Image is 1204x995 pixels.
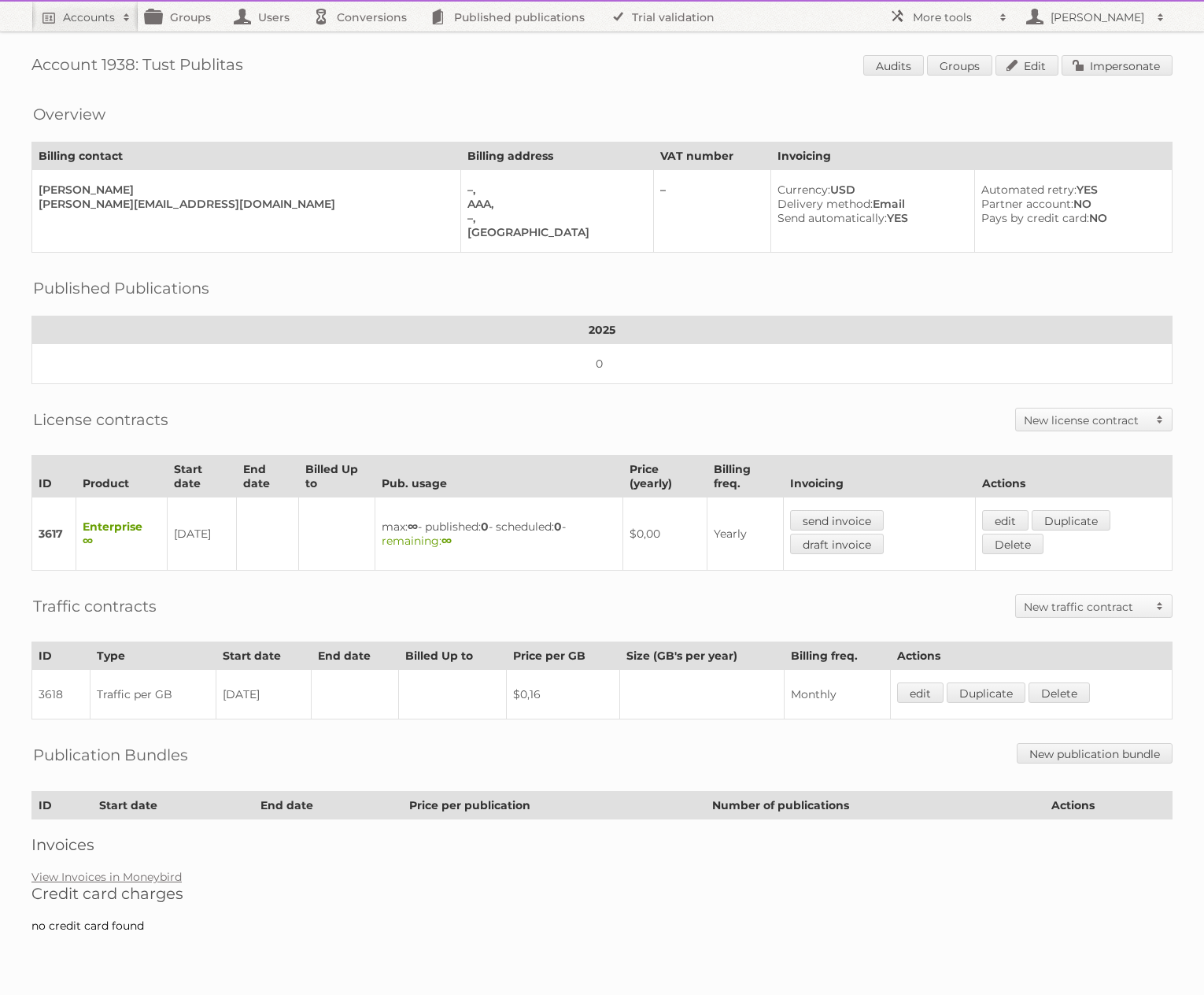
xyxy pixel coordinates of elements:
[981,183,1159,197] div: YES
[216,670,312,719] td: [DATE]
[995,55,1058,76] a: Edit
[1148,595,1172,617] span: Toggle
[619,642,784,670] th: Size (GB's per year)
[554,520,562,534] strong: 0
[976,456,1173,497] th: Actions
[881,2,1015,31] a: More tools
[402,792,705,819] th: Price per publication
[623,456,707,497] th: Price (yearly)
[32,642,90,670] th: ID
[777,197,962,211] div: Email
[707,497,783,571] td: Yearly
[138,2,227,31] a: Groups
[653,142,770,170] th: VAT number
[777,183,962,197] div: USD
[770,142,1172,170] th: Invoicing
[1047,9,1149,25] h2: [PERSON_NAME]
[790,510,884,531] a: send invoice
[1015,2,1173,31] a: [PERSON_NAME]
[1062,55,1173,76] a: Impersonate
[981,197,1159,211] div: NO
[777,211,962,225] div: YES
[863,55,924,76] a: Audits
[63,9,115,25] h2: Accounts
[785,642,891,670] th: Billing freq.
[92,792,253,819] th: Start date
[913,9,992,25] h2: More tools
[481,520,489,534] strong: 0
[891,642,1173,670] th: Actions
[1016,595,1172,617] a: New traffic contract
[1044,792,1172,819] th: Actions
[31,870,182,884] a: View Invoices in Moneybird
[1016,409,1172,431] a: New license contract
[382,534,452,548] span: remaining:
[31,835,1173,854] h2: Invoices
[39,183,448,197] div: [PERSON_NAME]
[167,497,236,571] td: [DATE]
[299,456,375,497] th: Billed Up to
[311,642,398,670] th: End date
[1029,682,1090,703] a: Delete
[32,792,93,819] th: ID
[653,170,770,253] td: –
[600,2,730,31] a: Trial validation
[305,2,423,31] a: Conversions
[375,456,623,497] th: Pub. usage
[506,670,619,719] td: $0,16
[216,642,312,670] th: Start date
[441,534,452,548] strong: ∞
[981,211,1159,225] div: NO
[1024,412,1148,428] h2: New license contract
[408,520,418,534] strong: ∞
[33,594,157,618] h2: Traffic contracts
[790,534,884,554] a: draft invoice
[32,456,76,497] th: ID
[32,344,1173,384] td: 0
[90,670,216,719] td: Traffic per GB
[982,510,1029,531] a: edit
[467,225,640,239] div: [GEOGRAPHIC_DATA]
[32,497,76,571] td: 3617
[32,316,1173,344] th: 2025
[947,682,1025,703] a: Duplicate
[253,792,402,819] th: End date
[236,456,298,497] th: End date
[783,456,976,497] th: Invoicing
[467,211,640,225] div: –,
[707,456,783,497] th: Billing freq.
[981,211,1089,225] span: Pays by credit card:
[777,211,887,225] span: Send automatically:
[375,497,623,571] td: max: - published: - scheduled: -
[31,2,138,31] a: Accounts
[785,670,891,719] td: Monthly
[76,456,168,497] th: Product
[32,142,461,170] th: Billing contact
[1017,743,1173,764] a: New publication bundle
[39,197,448,211] div: [PERSON_NAME][EMAIL_ADDRESS][DOMAIN_NAME]
[227,2,305,31] a: Users
[32,670,90,719] td: 3618
[777,197,873,211] span: Delivery method:
[467,197,640,211] div: AAA,
[33,408,168,431] h2: License contracts
[706,792,1044,819] th: Number of publications
[981,183,1077,197] span: Automated retry:
[927,55,992,76] a: Groups
[982,534,1043,554] a: Delete
[90,642,216,670] th: Type
[777,183,830,197] span: Currency:
[33,743,188,767] h2: Publication Bundles
[461,142,653,170] th: Billing address
[76,497,168,571] td: Enterprise ∞
[506,642,619,670] th: Price per GB
[33,102,105,126] h2: Overview
[31,884,1173,903] h2: Credit card charges
[33,276,209,300] h2: Published Publications
[1148,409,1172,431] span: Toggle
[897,682,944,703] a: edit
[399,642,506,670] th: Billed Up to
[31,55,1173,79] h1: Account 1938: Tust Publitas
[1032,510,1110,531] a: Duplicate
[623,497,707,571] td: $0,00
